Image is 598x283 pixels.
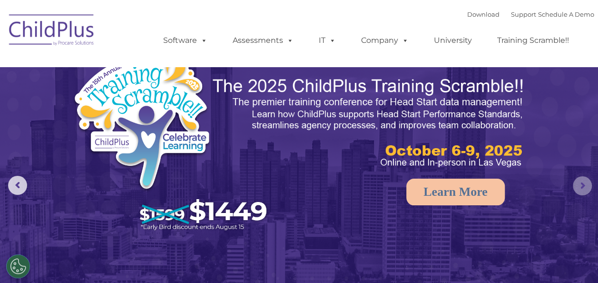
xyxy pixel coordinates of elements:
img: ChildPlus by Procare Solutions [4,8,99,55]
a: Software [154,31,217,50]
iframe: Chat Widget [550,237,598,283]
span: Phone number [132,102,173,109]
a: Company [352,31,418,50]
a: Assessments [223,31,303,50]
font: | [467,10,594,18]
a: Download [467,10,500,18]
a: Support [511,10,536,18]
span: Last name [132,63,161,70]
button: Cookies Settings [6,254,30,278]
a: IT [309,31,345,50]
a: Learn More [406,179,505,205]
a: University [424,31,481,50]
a: Training Scramble!! [488,31,578,50]
a: Schedule A Demo [538,10,594,18]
